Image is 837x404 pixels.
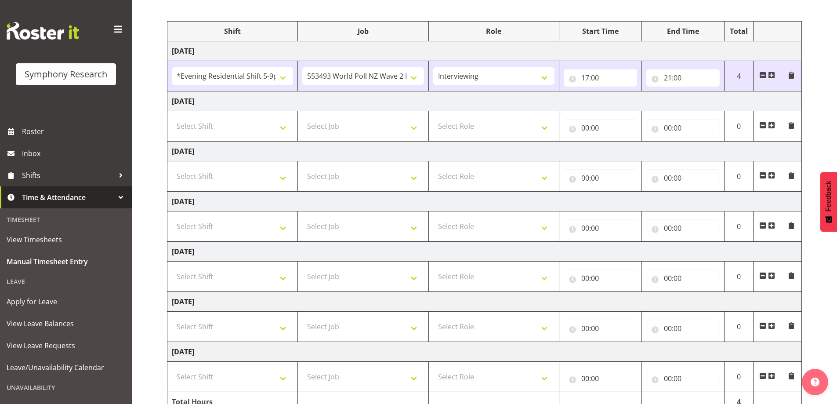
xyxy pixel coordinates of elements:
td: [DATE] [167,242,802,262]
img: help-xxl-2.png [811,378,819,386]
span: Time & Attendance [22,191,114,204]
span: Apply for Leave [7,295,125,308]
td: [DATE] [167,192,802,211]
input: Click to select... [564,69,637,87]
span: Inbox [22,147,127,160]
input: Click to select... [646,69,720,87]
span: View Leave Requests [7,339,125,352]
button: Feedback - Show survey [820,172,837,232]
td: [DATE] [167,292,802,312]
input: Click to select... [646,269,720,287]
div: Leave [2,273,130,291]
span: View Timesheets [7,233,125,246]
input: Click to select... [646,370,720,387]
input: Click to select... [646,169,720,187]
img: Rosterit website logo [7,22,79,40]
input: Click to select... [646,320,720,337]
td: 0 [724,211,754,242]
input: Click to select... [564,119,637,137]
td: 0 [724,111,754,142]
input: Click to select... [646,119,720,137]
input: Click to select... [564,169,637,187]
input: Click to select... [564,320,637,337]
td: 0 [724,262,754,292]
div: Job [302,26,424,36]
a: Leave/Unavailability Calendar [2,357,130,379]
span: Leave/Unavailability Calendar [7,361,125,374]
td: 0 [724,312,754,342]
td: [DATE] [167,342,802,362]
span: Roster [22,125,127,138]
input: Click to select... [564,219,637,237]
td: 0 [724,362,754,392]
a: Apply for Leave [2,291,130,313]
td: [DATE] [167,142,802,161]
td: [DATE] [167,41,802,61]
div: Role [433,26,554,36]
td: 4 [724,61,754,91]
a: View Leave Requests [2,335,130,357]
span: Feedback [825,181,833,211]
div: Start Time [564,26,637,36]
td: [DATE] [167,91,802,111]
div: Timesheet [2,211,130,229]
span: Shifts [22,169,114,182]
span: Manual Timesheet Entry [7,255,125,268]
div: Unavailability [2,379,130,397]
div: Shift [172,26,293,36]
a: Manual Timesheet Entry [2,251,130,273]
input: Click to select... [646,219,720,237]
input: Click to select... [564,370,637,387]
div: End Time [646,26,720,36]
input: Click to select... [564,269,637,287]
td: 0 [724,161,754,192]
div: Symphony Research [25,68,107,81]
div: Total [729,26,749,36]
a: View Timesheets [2,229,130,251]
a: View Leave Balances [2,313,130,335]
span: View Leave Balances [7,317,125,330]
